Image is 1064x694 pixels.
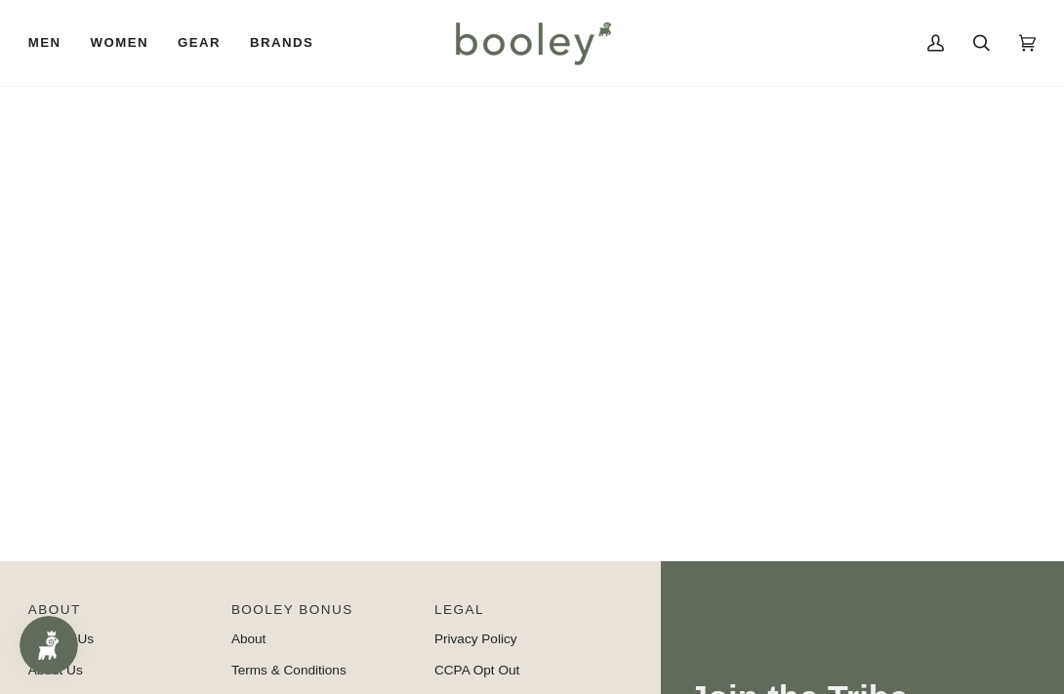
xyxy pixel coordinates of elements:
[28,33,61,53] span: Men
[231,663,347,677] a: Terms & Conditions
[231,632,266,646] a: About
[447,15,618,71] img: Booley
[231,600,419,630] p: Booley Bonus
[434,632,517,646] a: Privacy Policy
[20,616,78,674] iframe: Button to open loyalty program pop-up
[434,600,622,630] p: Pipeline_Footer Sub
[28,600,216,630] p: Pipeline_Footer Main
[28,663,83,677] a: About Us
[434,663,519,677] a: CCPA Opt Out
[178,33,221,53] span: Gear
[91,33,148,53] span: Women
[250,33,313,53] span: Brands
